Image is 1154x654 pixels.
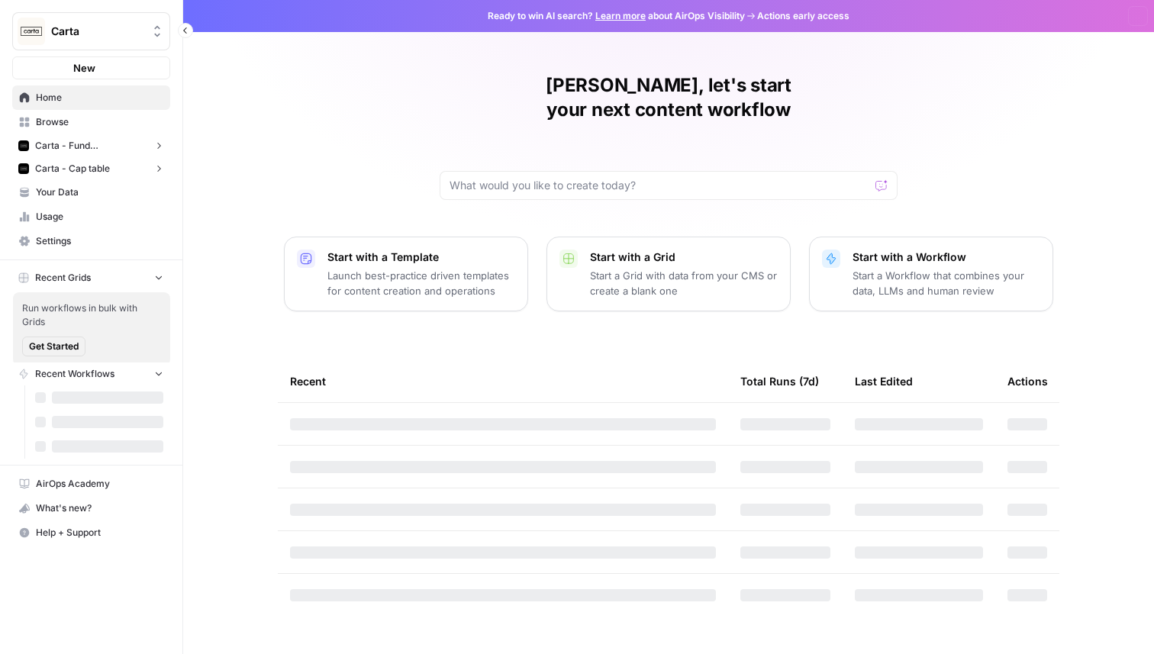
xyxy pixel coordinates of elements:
button: Recent Grids [12,266,170,289]
span: Usage [36,210,163,224]
span: Carta [51,24,143,39]
button: Recent Workflows [12,362,170,385]
button: Start with a TemplateLaunch best-practice driven templates for content creation and operations [284,237,528,311]
button: Start with a WorkflowStart a Workflow that combines your data, LLMs and human review [809,237,1053,311]
button: Start with a GridStart a Grid with data from your CMS or create a blank one [546,237,791,311]
button: Get Started [22,337,85,356]
button: Help + Support [12,520,170,545]
span: Carta - Cap table [35,162,110,176]
span: Your Data [36,185,163,199]
a: Usage [12,205,170,229]
a: AirOps Academy [12,472,170,496]
div: Last Edited [855,360,913,402]
button: Carta - Cap table [12,157,170,180]
div: Recent [290,360,716,402]
p: Launch best-practice driven templates for content creation and operations [327,268,515,298]
a: Home [12,85,170,110]
span: Recent Grids [35,271,91,285]
p: Start a Grid with data from your CMS or create a blank one [590,268,778,298]
div: Actions [1007,360,1048,402]
span: Carta - Fund Administration [35,139,147,153]
button: Workspace: Carta [12,12,170,50]
p: Start with a Grid [590,250,778,265]
span: Ready to win AI search? about AirOps Visibility [488,9,745,23]
span: AirOps Academy [36,477,163,491]
p: Start a Workflow that combines your data, LLMs and human review [853,268,1040,298]
span: Browse [36,115,163,129]
p: Start with a Workflow [853,250,1040,265]
p: Start with a Template [327,250,515,265]
input: What would you like to create today? [450,178,869,193]
span: Actions early access [757,9,849,23]
a: Learn more [595,10,646,21]
div: What's new? [13,497,169,520]
span: New [73,60,95,76]
img: c35yeiwf0qjehltklbh57st2xhbo [18,163,29,174]
span: Settings [36,234,163,248]
a: Browse [12,110,170,134]
span: Help + Support [36,526,163,540]
div: Total Runs (7d) [740,360,819,402]
button: New [12,56,170,79]
span: Home [36,91,163,105]
h1: [PERSON_NAME], let's start your next content workflow [440,73,898,122]
img: c35yeiwf0qjehltklbh57st2xhbo [18,140,29,151]
button: What's new? [12,496,170,520]
span: Run workflows in bulk with Grids [22,301,161,329]
button: Carta - Fund Administration [12,134,170,157]
span: Recent Workflows [35,367,114,381]
a: Settings [12,229,170,253]
img: Carta Logo [18,18,45,45]
span: Get Started [29,340,79,353]
a: Your Data [12,180,170,205]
